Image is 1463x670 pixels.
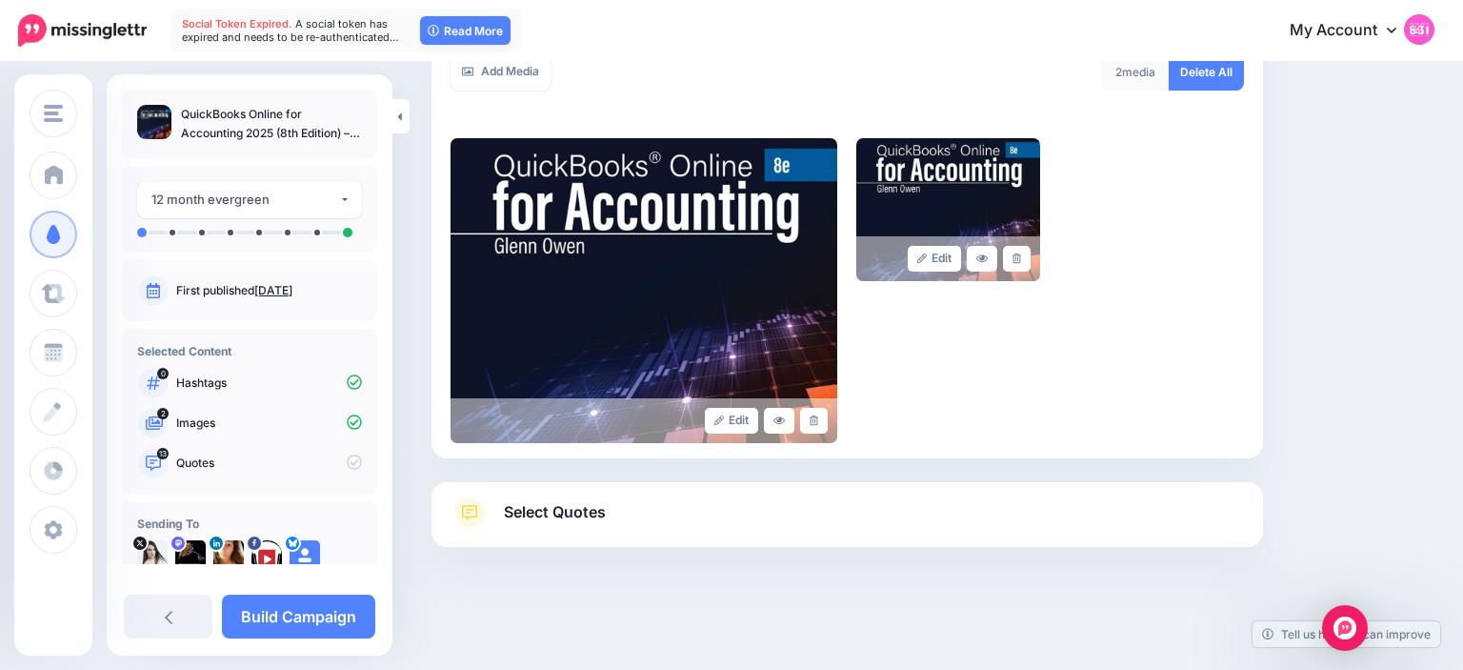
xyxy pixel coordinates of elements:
[137,540,168,571] img: tSvj_Osu-58146.jpg
[1253,621,1440,647] a: Tell us how we can improve
[157,408,169,419] span: 2
[137,181,362,218] button: 12 month evergreen
[176,455,362,472] p: Quotes
[1271,8,1434,54] a: My Account
[137,517,362,531] h4: Sending To
[856,138,1040,281] img: 9683a5dc3cf31c4a4718962d14ce54ef_large.jpg
[213,540,244,571] img: 1537218439639-55706.png
[1101,53,1170,91] div: media
[1115,65,1122,79] span: 2
[182,17,399,44] span: A social token has expired and needs to be re-authenticated…
[1322,605,1368,651] div: Open Intercom Messenger
[451,53,551,91] a: Add Media
[181,105,362,143] p: QuickBooks Online for Accounting 2025 (8th Edition) – eBook
[451,497,1244,547] a: Select Quotes
[176,415,362,432] p: Images
[175,540,206,571] img: 802740b3fb02512f-84599.jpg
[254,283,292,297] a: [DATE]
[137,344,362,358] h4: Selected Content
[1169,53,1244,91] a: Delete All
[44,105,63,122] img: menu.png
[251,540,282,571] img: 307443043_482319977280263_5046162966333289374_n-bsa149661.png
[504,499,606,525] span: Select Quotes
[908,246,962,272] a: Edit
[705,408,759,434] a: Edit
[182,17,292,30] span: Social Token Expired.
[176,282,362,299] p: First published
[290,540,320,571] img: user_default_image.png
[137,105,171,139] img: eb8cfcc303eeff28dbbba829fd12bc29_thumb.jpg
[151,189,339,211] div: 12 month evergreen
[157,368,169,379] span: 0
[451,138,837,443] img: eb8cfcc303eeff28dbbba829fd12bc29_large.jpg
[18,14,147,47] img: Missinglettr
[157,448,169,459] span: 13
[420,16,511,45] a: Read More
[176,375,362,392] p: Hashtags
